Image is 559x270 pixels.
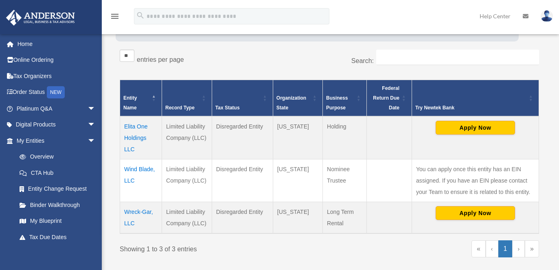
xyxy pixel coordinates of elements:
td: Wind Blade, LLC [120,159,162,202]
td: Limited Liability Company (LLC) [162,202,212,233]
a: Home [6,36,108,52]
th: Try Newtek Bank : Activate to sort [412,80,539,116]
span: Organization State [276,95,306,111]
th: Federal Return Due Date: Activate to sort [366,80,412,116]
a: Overview [11,149,100,165]
span: Record Type [165,105,195,111]
a: CTA Hub [11,165,104,181]
a: Digital Productsarrow_drop_down [6,117,108,133]
a: Order StatusNEW [6,84,108,101]
span: arrow_drop_down [88,117,104,133]
td: Limited Liability Company (LLC) [162,159,212,202]
div: Try Newtek Bank [415,103,526,113]
label: Search: [351,57,374,64]
span: Federal Return Due Date [373,85,399,111]
img: Anderson Advisors Platinum Portal [4,10,77,26]
th: Entity Name: Activate to invert sorting [120,80,162,116]
span: Entity Name [123,95,137,111]
a: My Blueprint [11,213,104,229]
a: My Entitiesarrow_drop_down [6,133,104,149]
td: You can apply once this entity has an EIN assigned. If you have an EIN please contact your Team t... [412,159,539,202]
td: Disregarded Entity [212,202,273,233]
td: Disregarded Entity [212,116,273,159]
td: Holding [323,116,367,159]
td: Wreck-Gar, LLC [120,202,162,233]
label: entries per page [137,56,184,63]
a: menu [110,14,120,21]
a: Platinum Q&Aarrow_drop_down [6,100,108,117]
th: Record Type: Activate to sort [162,80,212,116]
a: Online Ordering [6,52,108,68]
td: [US_STATE] [273,116,322,159]
th: Tax Status: Activate to sort [212,80,273,116]
td: Nominee Trustee [323,159,367,202]
div: Showing 1 to 3 of 3 entries [120,240,323,255]
td: Disregarded Entity [212,159,273,202]
td: Long Term Rental [323,202,367,233]
a: Entity Change Request [11,181,104,197]
img: User Pic [541,10,553,22]
i: search [136,11,145,20]
span: arrow_drop_down [88,100,104,117]
td: [US_STATE] [273,159,322,202]
span: arrow_drop_down [88,133,104,149]
th: Organization State: Activate to sort [273,80,322,116]
button: Apply Now [436,121,515,135]
span: Business Purpose [326,95,348,111]
span: Tax Status [215,105,240,111]
button: Apply Now [436,206,515,220]
a: Tax Organizers [6,68,108,84]
i: menu [110,11,120,21]
th: Business Purpose: Activate to sort [323,80,367,116]
a: Binder Walkthrough [11,197,104,213]
div: NEW [47,86,65,98]
td: [US_STATE] [273,202,322,233]
td: Elita One Holdings LLC [120,116,162,159]
a: Tax Due Dates [11,229,104,245]
td: Limited Liability Company (LLC) [162,116,212,159]
a: First [471,240,486,257]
